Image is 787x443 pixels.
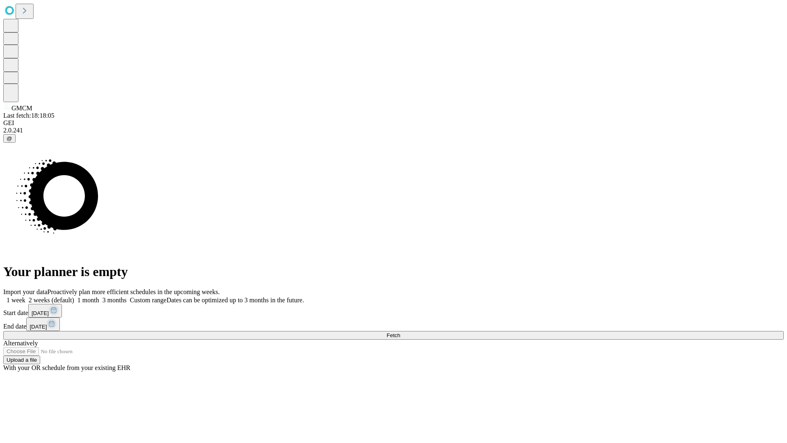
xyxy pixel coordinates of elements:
[3,288,48,295] span: Import your data
[3,119,784,127] div: GEI
[11,105,32,112] span: GMCM
[3,264,784,279] h1: Your planner is empty
[3,356,40,364] button: Upload a file
[102,297,127,304] span: 3 months
[387,332,400,338] span: Fetch
[48,288,220,295] span: Proactively plan more efficient schedules in the upcoming weeks.
[26,317,60,331] button: [DATE]
[3,112,55,119] span: Last fetch: 18:18:05
[130,297,166,304] span: Custom range
[3,134,16,143] button: @
[29,297,74,304] span: 2 weeks (default)
[30,324,47,330] span: [DATE]
[166,297,304,304] span: Dates can be optimized up to 3 months in the future.
[3,340,38,347] span: Alternatively
[7,297,25,304] span: 1 week
[7,135,12,142] span: @
[3,127,784,134] div: 2.0.241
[32,310,49,316] span: [DATE]
[3,304,784,317] div: Start date
[28,304,62,317] button: [DATE]
[3,331,784,340] button: Fetch
[3,364,130,371] span: With your OR schedule from your existing EHR
[3,317,784,331] div: End date
[77,297,99,304] span: 1 month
